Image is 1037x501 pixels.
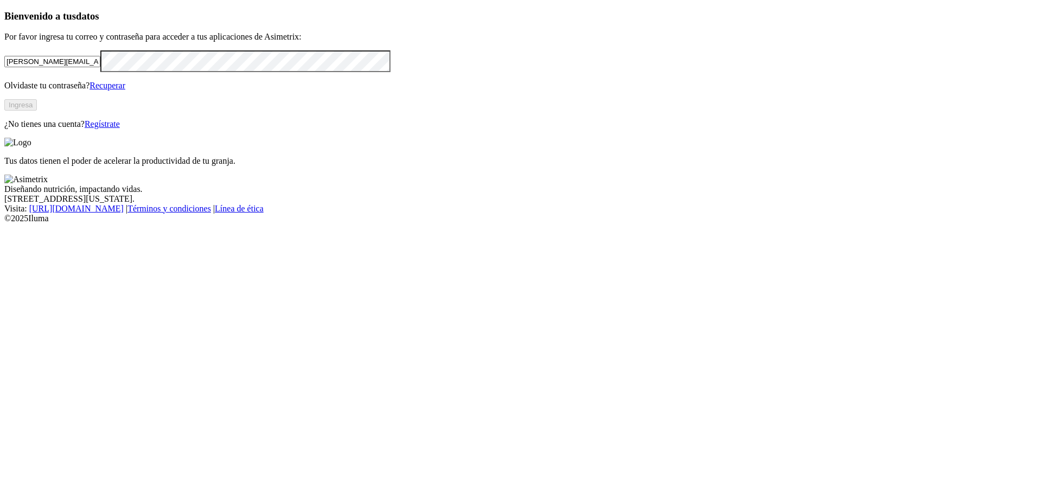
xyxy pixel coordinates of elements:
span: datos [76,10,99,22]
a: Recuperar [89,81,125,90]
img: Asimetrix [4,175,48,184]
h3: Bienvenido a tus [4,10,1033,22]
p: Por favor ingresa tu correo y contraseña para acceder a tus aplicaciones de Asimetrix: [4,32,1033,42]
a: Términos y condiciones [127,204,211,213]
a: Línea de ética [215,204,264,213]
p: ¿No tienes una cuenta? [4,119,1033,129]
div: Visita : | | [4,204,1033,214]
div: © 2025 Iluma [4,214,1033,223]
p: Tus datos tienen el poder de acelerar la productividad de tu granja. [4,156,1033,166]
img: Logo [4,138,31,147]
button: Ingresa [4,99,37,111]
a: [URL][DOMAIN_NAME] [29,204,124,213]
a: Regístrate [85,119,120,129]
div: [STREET_ADDRESS][US_STATE]. [4,194,1033,204]
input: Tu correo [4,56,100,67]
p: Olvidaste tu contraseña? [4,81,1033,91]
div: Diseñando nutrición, impactando vidas. [4,184,1033,194]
